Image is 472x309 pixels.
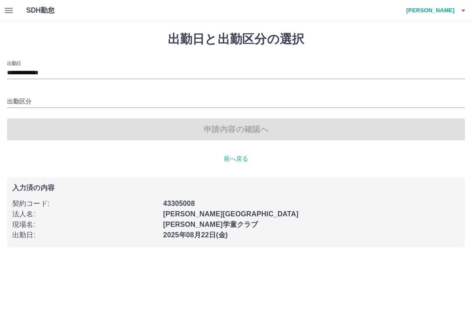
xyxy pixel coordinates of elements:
b: [PERSON_NAME][GEOGRAPHIC_DATA] [163,210,298,218]
p: 入力済の内容 [12,184,460,191]
p: 出勤日 : [12,230,158,240]
p: 現場名 : [12,219,158,230]
h1: 出勤日と出勤区分の選択 [7,32,465,47]
b: 2025年08月22日(金) [163,231,228,239]
b: 43305008 [163,200,194,207]
p: 法人名 : [12,209,158,219]
p: 契約コード : [12,198,158,209]
label: 出勤日 [7,60,21,66]
b: [PERSON_NAME]学童クラブ [163,221,258,228]
p: 前へ戻る [7,154,465,163]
